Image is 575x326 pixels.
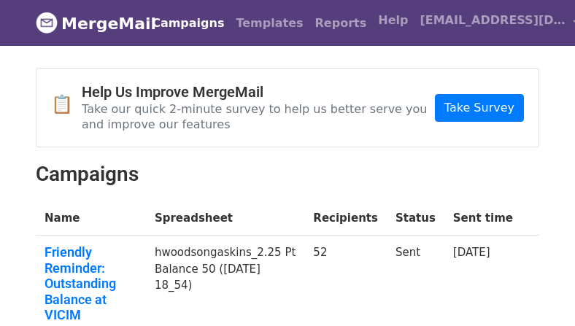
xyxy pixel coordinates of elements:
span: [EMAIL_ADDRESS][DOMAIN_NAME] [420,12,566,29]
th: Sent time [444,201,522,236]
a: Templates [230,9,309,38]
a: Friendly Reminder: Outstanding Balance at VICIM [45,244,137,323]
h4: Help Us Improve MergeMail [82,83,435,101]
a: Campaigns [146,9,230,38]
a: Help [372,6,414,35]
h2: Campaigns [36,162,539,187]
th: Name [36,201,146,236]
a: MergeMail [36,8,134,39]
th: Status [387,201,444,236]
img: MergeMail logo [36,12,58,34]
p: Take our quick 2-minute survey to help us better serve you and improve our features [82,101,435,132]
a: [DATE] [453,246,490,259]
th: Spreadsheet [146,201,304,236]
a: Take Survey [435,94,524,122]
span: 📋 [51,94,82,115]
a: Reports [309,9,373,38]
th: Recipients [304,201,387,236]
